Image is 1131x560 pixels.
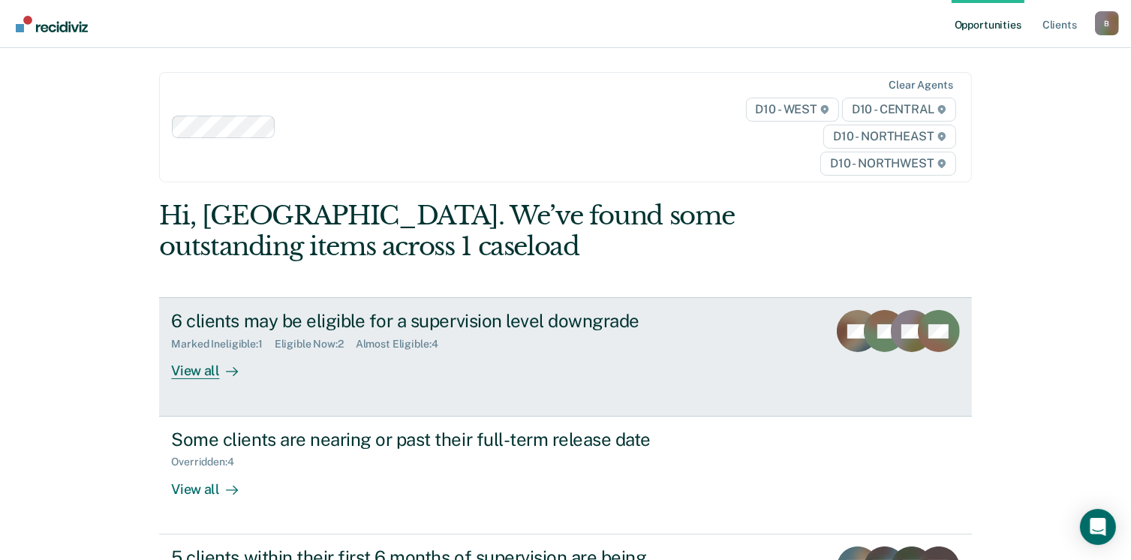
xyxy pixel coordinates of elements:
div: Some clients are nearing or past their full-term release date [171,429,698,450]
span: D10 - CENTRAL [842,98,956,122]
div: Marked Ineligible : 1 [171,338,274,351]
div: Eligible Now : 2 [275,338,356,351]
div: Overridden : 4 [171,456,245,468]
div: Hi, [GEOGRAPHIC_DATA]. We’ve found some outstanding items across 1 caseload [159,200,809,262]
div: Open Intercom Messenger [1080,509,1116,545]
div: 6 clients may be eligible for a supervision level downgrade [171,310,698,332]
div: Almost Eligible : 4 [356,338,450,351]
a: 6 clients may be eligible for a supervision level downgradeMarked Ineligible:1Eligible Now:2Almos... [159,297,971,416]
a: Some clients are nearing or past their full-term release dateOverridden:4View all [159,417,971,534]
img: Recidiviz [16,16,88,32]
button: Profile dropdown button [1095,11,1119,35]
div: View all [171,468,255,498]
div: View all [171,351,255,380]
div: Clear agents [889,79,952,92]
span: D10 - WEST [746,98,839,122]
span: D10 - NORTHEAST [823,125,955,149]
div: B [1095,11,1119,35]
span: D10 - NORTHWEST [820,152,955,176]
